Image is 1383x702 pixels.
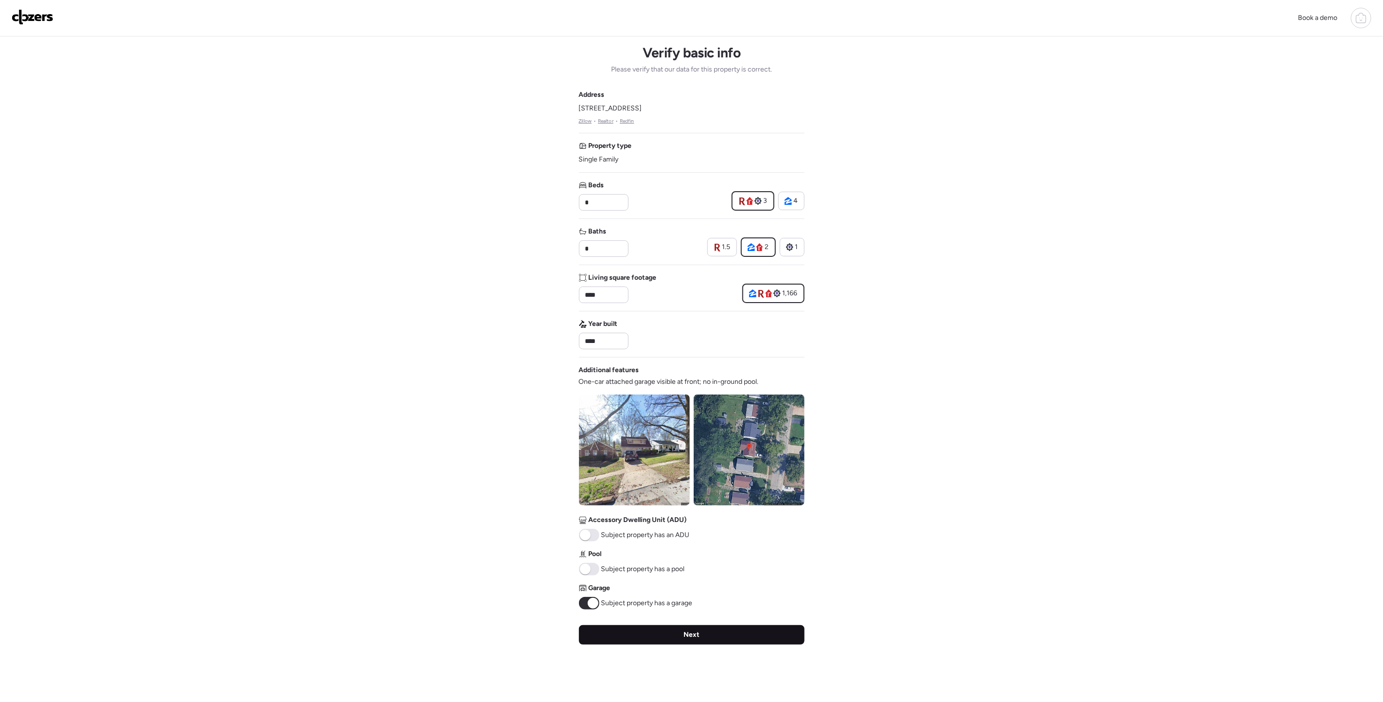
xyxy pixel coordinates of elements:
[620,117,634,125] a: Redfin
[795,242,798,252] span: 1
[794,196,798,206] span: 4
[601,564,685,574] span: Subject property has a pool
[764,196,768,206] span: 3
[601,530,690,540] span: Subject property has an ADU
[611,65,772,74] span: Please verify that our data for this property is correct.
[589,180,604,190] span: Beds
[579,365,639,375] span: Additional features
[598,117,613,125] a: Realtor
[579,377,759,387] span: One-car attached garage visible at front; no in-ground pool.
[594,117,596,125] span: •
[783,288,798,298] span: 1,166
[589,319,618,329] span: Year built
[579,90,605,100] span: Address
[589,273,657,283] span: Living square footage
[589,515,687,525] span: Accessory Dwelling Unit (ADU)
[722,242,731,252] span: 1.5
[12,9,53,25] img: Logo
[589,549,602,559] span: Pool
[615,117,618,125] span: •
[643,44,740,61] h1: Verify basic info
[589,141,632,151] span: Property type
[589,583,611,593] span: Garage
[579,155,619,164] span: Single Family
[601,598,693,608] span: Subject property has a garage
[579,104,642,113] span: [STREET_ADDRESS]
[589,227,607,236] span: Baths
[765,242,769,252] span: 2
[1298,14,1337,22] span: Book a demo
[683,630,700,640] span: Next
[579,117,592,125] a: Zillow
